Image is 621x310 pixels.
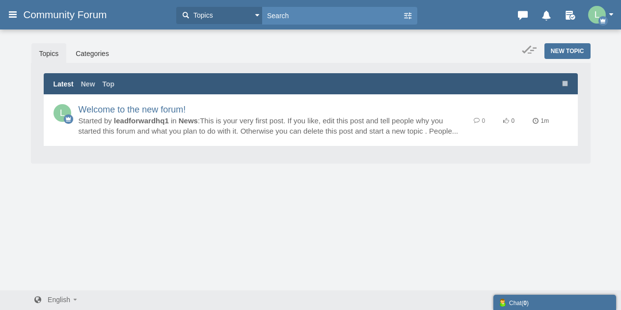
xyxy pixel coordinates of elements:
a: New Topic [544,43,591,59]
div: Chat [498,297,611,308]
a: Community Forum [23,6,171,24]
a: leadforwardhq1 [114,116,169,125]
span: ( ) [521,300,529,307]
span: English [48,296,70,304]
a: Welcome to the new forum! [79,105,186,114]
a: Top [103,79,115,89]
span: 0 [512,117,515,124]
a: Latest [54,79,74,89]
span: New Topic [551,48,584,55]
time: 1m [533,117,549,124]
a: News [179,116,198,125]
input: Search [262,7,403,24]
button: Topics [176,7,262,24]
strong: 0 [523,300,527,307]
span: Community Forum [23,9,114,21]
a: Categories [68,43,117,64]
a: New [81,79,95,89]
img: 54UdfEAAAAGSURBVAMA1GZADzPIoKYAAAAASUVORK5CYII= [588,6,606,24]
a: Topics [31,43,67,64]
span: 0 [482,117,486,124]
img: 54UdfEAAAAGSURBVAMA1GZADzPIoKYAAAAASUVORK5CYII= [54,104,71,122]
span: Topics [191,10,213,21]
